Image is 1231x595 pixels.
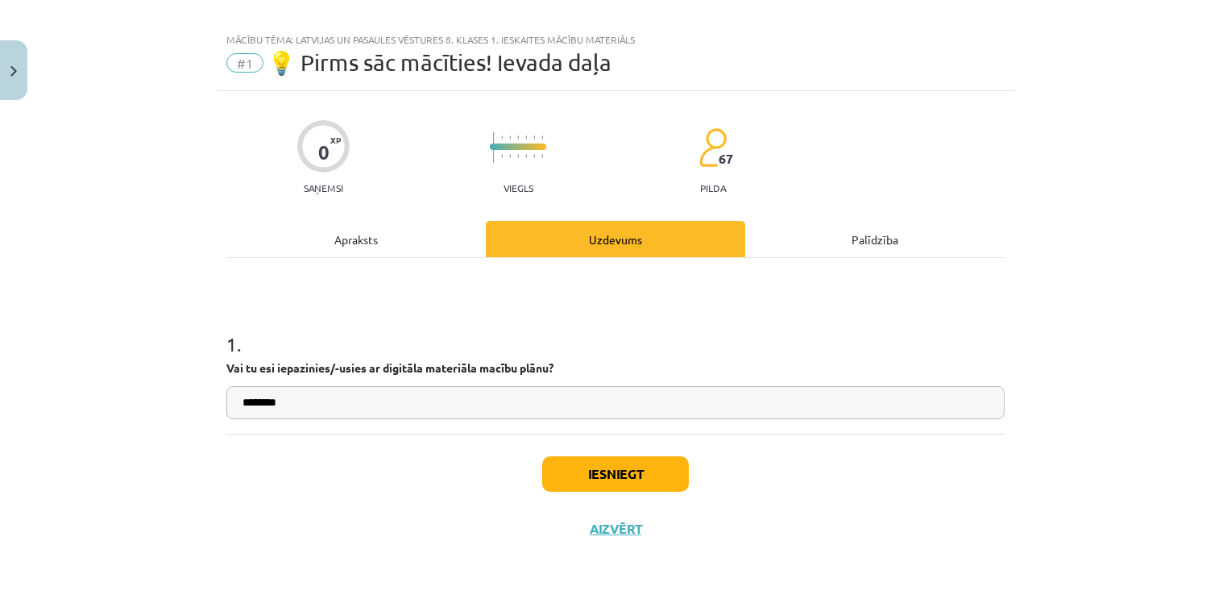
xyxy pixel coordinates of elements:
img: icon-close-lesson-0947bae3869378f0d4975bcd49f059093ad1ed9edebbc8119c70593378902aed.svg [10,66,17,77]
img: icon-short-line-57e1e144782c952c97e751825c79c345078a6d821885a25fce030b3d8c18986b.svg [533,154,535,158]
div: Palīdzība [745,221,1005,257]
span: 💡 Pirms sāc mācīties! Ievada daļa [267,49,611,76]
img: icon-short-line-57e1e144782c952c97e751825c79c345078a6d821885a25fce030b3d8c18986b.svg [533,135,535,139]
img: icon-short-line-57e1e144782c952c97e751825c79c345078a6d821885a25fce030b3d8c18986b.svg [525,154,527,158]
div: Uzdevums [486,221,745,257]
img: icon-short-line-57e1e144782c952c97e751825c79c345078a6d821885a25fce030b3d8c18986b.svg [509,154,511,158]
img: icon-short-line-57e1e144782c952c97e751825c79c345078a6d821885a25fce030b3d8c18986b.svg [517,154,519,158]
img: icon-short-line-57e1e144782c952c97e751825c79c345078a6d821885a25fce030b3d8c18986b.svg [517,135,519,139]
h1: 1 . [226,305,1005,355]
button: Aizvērt [585,521,646,537]
div: 0 [318,141,330,164]
span: XP [330,135,341,144]
div: Mācību tēma: Latvijas un pasaules vēstures 8. klases 1. ieskaites mācību materiāls [226,34,1005,45]
strong: Vai tu esi iepazinies/-usies ar digitāla materiāla macību plānu? [226,360,553,375]
p: Saņemsi [297,182,350,193]
img: students-c634bb4e5e11cddfef0936a35e636f08e4e9abd3cc4e673bd6f9a4125e45ecb1.svg [698,127,727,168]
div: Apraksts [226,221,486,257]
span: 67 [719,152,733,166]
span: #1 [226,53,263,73]
img: icon-long-line-d9ea69661e0d244f92f715978eff75569469978d946b2353a9bb055b3ed8787d.svg [493,131,495,163]
p: Viegls [504,182,533,193]
img: icon-short-line-57e1e144782c952c97e751825c79c345078a6d821885a25fce030b3d8c18986b.svg [541,154,543,158]
img: icon-short-line-57e1e144782c952c97e751825c79c345078a6d821885a25fce030b3d8c18986b.svg [525,135,527,139]
img: icon-short-line-57e1e144782c952c97e751825c79c345078a6d821885a25fce030b3d8c18986b.svg [509,135,511,139]
button: Iesniegt [542,456,689,492]
img: icon-short-line-57e1e144782c952c97e751825c79c345078a6d821885a25fce030b3d8c18986b.svg [541,135,543,139]
img: icon-short-line-57e1e144782c952c97e751825c79c345078a6d821885a25fce030b3d8c18986b.svg [501,135,503,139]
img: icon-short-line-57e1e144782c952c97e751825c79c345078a6d821885a25fce030b3d8c18986b.svg [501,154,503,158]
p: pilda [700,182,726,193]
